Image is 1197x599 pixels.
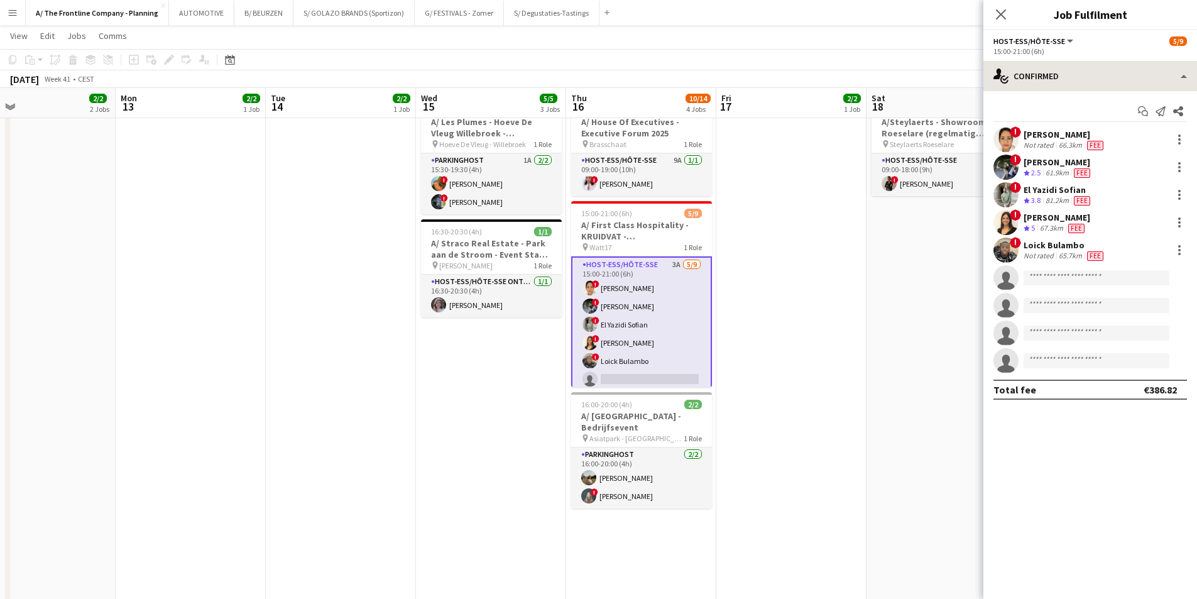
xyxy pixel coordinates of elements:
[592,317,599,324] span: !
[719,99,731,114] span: 17
[415,1,504,25] button: G/ FESTIVALS - Zomer
[1010,154,1021,165] span: !
[1024,157,1093,168] div: [PERSON_NAME]
[89,94,107,103] span: 2/2
[684,209,702,218] span: 5/9
[40,30,55,41] span: Edit
[592,299,599,306] span: !
[440,176,448,184] span: !
[62,28,91,44] a: Jobs
[10,30,28,41] span: View
[569,99,587,114] span: 16
[571,201,712,387] app-job-card: 15:00-21:00 (6h)5/9A/ First Class Hospitality - KRUIDVAT - Personeelsevents Watt171 RoleHost-ess/...
[1043,195,1071,206] div: 81.2km
[534,227,552,236] span: 1/1
[571,448,712,508] app-card-role: Parkinghost2/216:00-20:00 (4h)[PERSON_NAME]![PERSON_NAME]
[1024,212,1090,223] div: [PERSON_NAME]
[872,98,1012,196] app-job-card: 09:00-18:00 (9h)1/1A/Steylaerts - Showroom - Roeselare (regelmatig terugkerende opdracht) Steylae...
[686,94,711,103] span: 10/14
[1043,168,1071,179] div: 61.9km
[1074,168,1090,178] span: Fee
[1037,223,1066,234] div: 67.3km
[439,140,526,149] span: Hoeve De Vleug - Willebroek
[571,98,712,196] app-job-card: 09:00-19:00 (10h)1/1A/ House Of Executives - Executive Forum 2025 Brasschaat1 RoleHost-ess/Hôte-s...
[872,153,1012,196] app-card-role: Host-ess/Hôte-sse1/109:00-18:00 (9h)![PERSON_NAME]
[1074,196,1090,206] span: Fee
[504,1,599,25] button: S/ Degustaties-Tastings
[35,28,60,44] a: Edit
[421,98,562,214] app-job-card: 15:30-19:30 (4h)2/2A/ Les Plumes - Hoeve De Vleug Willebroek - bedrijfsevent Hoeve De Vleug - Wil...
[421,92,437,104] span: Wed
[1010,237,1021,248] span: !
[1024,251,1056,261] div: Not rated
[533,140,552,149] span: 1 Role
[571,410,712,433] h3: A/ [GEOGRAPHIC_DATA] - Bedrijfsevent
[571,116,712,139] h3: A/ House Of Executives - Executive Forum 2025
[983,61,1197,91] div: Confirmed
[581,209,632,218] span: 15:00-21:00 (6h)
[1071,195,1093,206] div: Crew has different fees then in role
[431,227,482,236] span: 16:30-20:30 (4h)
[540,94,557,103] span: 5/5
[591,488,598,496] span: !
[571,153,712,196] app-card-role: Host-ess/Hôte-sse9A1/109:00-19:00 (10h)![PERSON_NAME]
[421,219,562,317] app-job-card: 16:30-20:30 (4h)1/1A/ Straco Real Estate - Park aan de Stroom - Event Stake Holders [PERSON_NAME]...
[592,353,599,361] span: !
[571,392,712,508] div: 16:00-20:00 (4h)2/2A/ [GEOGRAPHIC_DATA] - Bedrijfsevent Asiatpark - [GEOGRAPHIC_DATA]1 RoleParkin...
[1024,140,1056,150] div: Not rated
[421,275,562,317] app-card-role: Host-ess/Hôte-sse Onthaal-Accueill1/116:30-20:30 (4h)[PERSON_NAME]
[589,434,684,443] span: Asiatpark - [GEOGRAPHIC_DATA]
[243,104,260,114] div: 1 Job
[421,238,562,260] h3: A/ Straco Real Estate - Park aan de Stroom - Event Stake Holders
[983,6,1197,23] h3: Job Fulfilment
[1087,141,1103,150] span: Fee
[439,261,493,270] span: [PERSON_NAME]
[684,140,702,149] span: 1 Role
[684,400,702,409] span: 2/2
[540,104,560,114] div: 3 Jobs
[234,1,293,25] button: B/ BEURZEN
[1056,251,1085,261] div: 65.7km
[993,47,1187,56] div: 15:00-21:00 (6h)
[440,194,448,202] span: !
[571,219,712,242] h3: A/ First Class Hospitality - KRUIDVAT - Personeelsevents
[243,94,260,103] span: 2/2
[1024,239,1106,251] div: Loick Bulambo
[5,28,33,44] a: View
[721,92,731,104] span: Fri
[393,94,410,103] span: 2/2
[1144,383,1177,396] div: €386.82
[419,99,437,114] span: 15
[1087,251,1103,261] span: Fee
[686,104,710,114] div: 4 Jobs
[1010,182,1021,193] span: !
[581,400,632,409] span: 16:00-20:00 (4h)
[269,99,285,114] span: 14
[844,104,860,114] div: 1 Job
[99,30,127,41] span: Comms
[571,256,712,448] app-card-role: Host-ess/Hôte-sse3A5/915:00-21:00 (6h)![PERSON_NAME]![PERSON_NAME]!El Yazidi Sofian![PERSON_NAME]...
[1066,223,1087,234] div: Crew has different fees then in role
[67,30,86,41] span: Jobs
[872,116,1012,139] h3: A/Steylaerts - Showroom - Roeselare (regelmatig terugkerende opdracht)
[26,1,169,25] button: A/ The Frontline Company - Planning
[421,116,562,139] h3: A/ Les Plumes - Hoeve De Vleug Willebroek - bedrijfsevent
[293,1,415,25] button: S/ GOLAZO BRANDS (Sportizon)
[592,335,599,343] span: !
[993,36,1065,46] span: Host-ess/Hôte-sse
[872,92,885,104] span: Sat
[1071,168,1093,179] div: Crew has different fees then in role
[890,140,954,149] span: Steylaerts Roeselare
[684,243,702,252] span: 1 Role
[94,28,132,44] a: Comms
[1031,223,1035,233] span: 5
[589,140,626,149] span: Brasschaat
[1010,209,1021,221] span: !
[41,74,73,84] span: Week 41
[589,243,612,252] span: Watt17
